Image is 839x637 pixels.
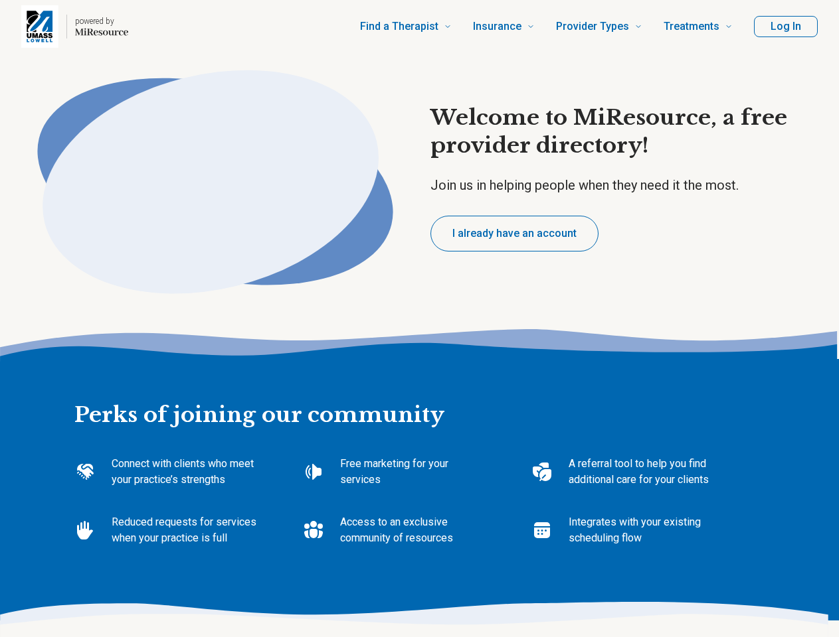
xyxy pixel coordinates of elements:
p: Join us in helping people when they need it the most. [430,176,824,194]
span: Treatments [664,17,719,36]
button: I already have an account [430,216,599,251]
a: Home page [21,5,128,48]
button: Log In [754,16,818,37]
p: Reduced requests for services when your practice is full [112,514,260,546]
p: Integrates with your existing scheduling flow [569,514,717,546]
span: Insurance [473,17,521,36]
p: powered by [75,16,128,27]
p: Free marketing for your services [340,456,489,488]
p: A referral tool to help you find additional care for your clients [569,456,717,488]
span: Find a Therapist [360,17,438,36]
p: Access to an exclusive community of resources [340,514,489,546]
span: Provider Types [556,17,629,36]
h1: Welcome to MiResource, a free provider directory! [430,104,824,159]
h2: Perks of joining our community [74,359,765,429]
p: Connect with clients who meet your practice’s strengths [112,456,260,488]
